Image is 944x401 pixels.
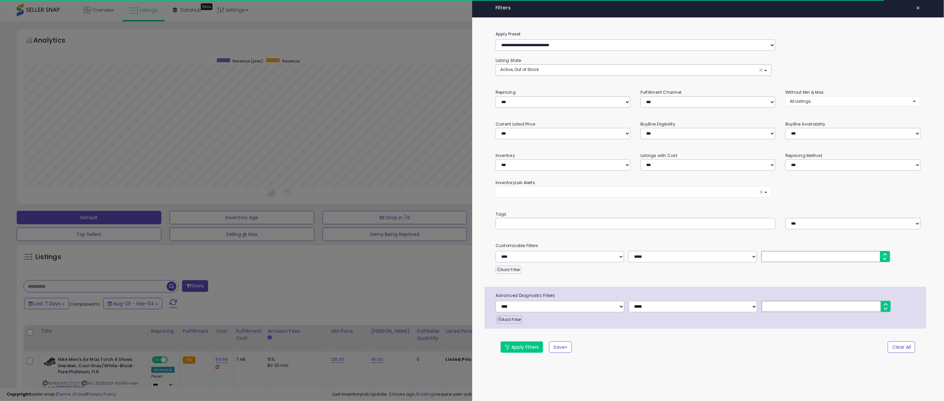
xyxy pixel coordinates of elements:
button: × [496,186,772,197]
span: All Listings [790,98,811,104]
small: Repricing Method [785,153,823,158]
small: BuyBox Availability [785,121,825,127]
small: BuyBox Eligibility [640,121,675,127]
small: Tags [491,211,925,218]
button: Apply Filters [501,341,543,353]
button: × [913,3,923,13]
small: Inventory [496,153,515,158]
button: Active, Out of Stock × [496,65,771,76]
button: All Listings [785,96,920,106]
button: Add Filter [496,266,521,274]
label: Apply Preset: [491,30,925,38]
small: Without Min & Max [785,89,824,95]
span: × [759,188,763,195]
span: × [916,3,920,13]
small: Repricing [496,89,516,95]
span: × [759,67,763,74]
button: Save [549,341,572,353]
button: Add Filter [497,316,522,324]
span: Active, Out of Stock [500,67,539,72]
small: Customizable Filters [491,242,925,249]
small: Current Listed Price [496,121,535,127]
small: Listings with Cost [640,153,677,158]
h4: Filters [496,5,920,11]
small: InventoryLab Alerts [496,180,535,185]
button: Clear All [888,341,915,353]
small: Fulfillment Channel [640,89,681,95]
span: Advanced Diagnostic Filters [491,292,926,299]
small: Listing State [496,58,521,63]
